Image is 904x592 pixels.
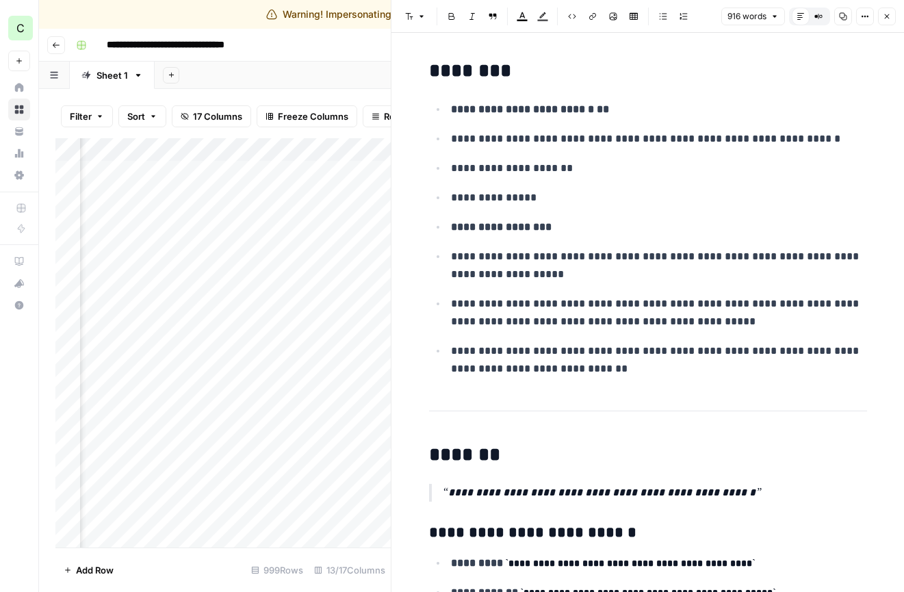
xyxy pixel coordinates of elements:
span: Add Row [76,563,114,577]
span: Sort [127,110,145,123]
button: Add Row [55,559,122,581]
button: 916 words [721,8,785,25]
button: Help + Support [8,294,30,316]
div: 13/17 Columns [309,559,391,581]
span: Filter [70,110,92,123]
div: 999 Rows [246,559,309,581]
span: 17 Columns [193,110,242,123]
button: Filter [61,105,113,127]
button: Sort [118,105,166,127]
a: Your Data [8,120,30,142]
button: What's new? [8,272,30,294]
span: C [16,20,25,36]
button: Row Height [363,105,442,127]
div: Warning! Impersonating [PERSON_NAME][EMAIL_ADDRESS][DOMAIN_NAME] [266,8,638,21]
button: 17 Columns [172,105,251,127]
button: Workspace: Compare My Move [8,11,30,45]
span: 916 words [727,10,766,23]
div: Sheet 1 [96,68,128,82]
a: Sheet 1 [70,62,155,89]
a: AirOps Academy [8,250,30,272]
a: Usage [8,142,30,164]
span: Row Height [384,110,433,123]
div: What's new? [9,273,29,294]
a: Settings [8,164,30,186]
span: Freeze Columns [278,110,348,123]
a: Browse [8,99,30,120]
a: Home [8,77,30,99]
button: Freeze Columns [257,105,357,127]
